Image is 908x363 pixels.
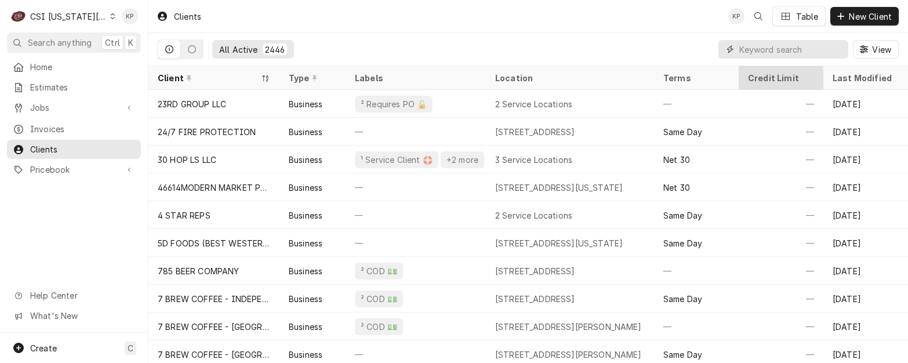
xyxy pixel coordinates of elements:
span: What's New [30,310,134,322]
a: Invoices [7,119,141,139]
span: Help Center [30,289,134,302]
div: [DATE] [823,229,908,257]
div: [DATE] [823,285,908,313]
div: — [654,313,739,340]
div: Business [289,321,322,333]
div: [DATE] [823,118,908,146]
div: 23RD GROUP LLC [158,98,226,110]
div: — [739,173,823,201]
div: — [739,285,823,313]
div: 30 HOP LS LLC [158,154,216,166]
span: New Client [847,10,894,23]
div: Business [289,265,322,277]
button: Open search [749,7,768,26]
div: [STREET_ADDRESS][US_STATE] [495,237,623,249]
a: Go to Help Center [7,286,141,305]
div: C [10,8,27,24]
div: — [654,257,739,285]
div: — [654,90,739,118]
div: Labels [355,72,477,84]
span: View [870,43,894,56]
div: Credit Limit [748,72,812,84]
div: 785 BEER COMPANY [158,265,239,277]
div: 2446 [265,43,285,56]
input: Keyword search [739,40,842,59]
div: 2 Service Locations [495,209,572,222]
div: 7 BREW COFFEE - [GEOGRAPHIC_DATA] (1) [158,321,270,333]
span: Invoices [30,123,135,135]
span: Create [30,343,57,353]
div: [STREET_ADDRESS] [495,126,575,138]
div: Business [289,126,322,138]
div: Terms [663,72,727,84]
div: Kym Parson's Avatar [728,8,744,24]
div: Same Day [663,237,702,249]
div: 7 BREW COFFEE - [GEOGRAPHIC_DATA] (2) [158,349,270,361]
div: [DATE] [823,146,908,173]
div: [STREET_ADDRESS] [495,293,575,305]
span: C [128,342,133,354]
div: Business [289,293,322,305]
div: Type [289,72,334,84]
div: Business [289,237,322,249]
div: Client [158,72,259,84]
div: [STREET_ADDRESS][PERSON_NAME] [495,321,642,333]
div: Table [796,10,819,23]
div: ¹ Service Client 🛟 [359,154,434,166]
span: K [128,37,133,49]
div: Net 30 [663,154,690,166]
div: [DATE] [823,173,908,201]
div: Same Day [663,126,702,138]
div: — [739,313,823,340]
a: Clients [7,140,141,159]
div: [DATE] [823,257,908,285]
div: [STREET_ADDRESS][PERSON_NAME] [495,349,642,361]
div: [DATE] [823,90,908,118]
div: [DATE] [823,201,908,229]
div: KP [122,8,138,24]
div: ² COD 💵 [359,321,398,333]
div: ² Requires PO 🔓 [359,98,428,110]
div: Business [289,349,322,361]
a: Go to Jobs [7,98,141,117]
div: — [739,90,823,118]
div: Business [289,209,322,222]
div: — [739,146,823,173]
div: CSI [US_STATE][GEOGRAPHIC_DATA]. [30,10,107,23]
div: — [346,201,486,229]
div: — [346,173,486,201]
div: Net 30 [663,181,690,194]
div: — [739,257,823,285]
div: 4 STAR REPS [158,209,210,222]
div: — [346,118,486,146]
div: Last Modified [833,72,896,84]
div: 5D FOODS (BEST WESTERN PREMIER) [158,237,270,249]
div: [DATE] [823,313,908,340]
div: 7 BREW COFFEE - INDEPENDENCE [158,293,270,305]
div: Business [289,181,322,194]
div: ² COD 💵 [359,265,398,277]
div: — [739,229,823,257]
div: Location [495,72,645,84]
div: — [346,229,486,257]
span: Home [30,61,135,73]
div: Business [289,154,322,166]
span: Ctrl [105,37,120,49]
a: Estimates [7,78,141,97]
a: Home [7,57,141,77]
span: Pricebook [30,164,118,176]
div: [STREET_ADDRESS] [495,265,575,277]
div: 24/7 FIRE PROTECTION [158,126,256,138]
div: Kym Parson's Avatar [122,8,138,24]
div: Same Day [663,209,702,222]
div: All Active [219,43,258,56]
div: 3 Service Locations [495,154,572,166]
div: 46614MODERN MARKET POWER & LIGHT [158,181,270,194]
a: Go to What's New [7,306,141,325]
button: Search anythingCtrlK [7,32,141,53]
div: KP [728,8,744,24]
button: View [853,40,899,59]
span: Clients [30,143,135,155]
div: Same Day [663,293,702,305]
div: [STREET_ADDRESS][US_STATE] [495,181,623,194]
